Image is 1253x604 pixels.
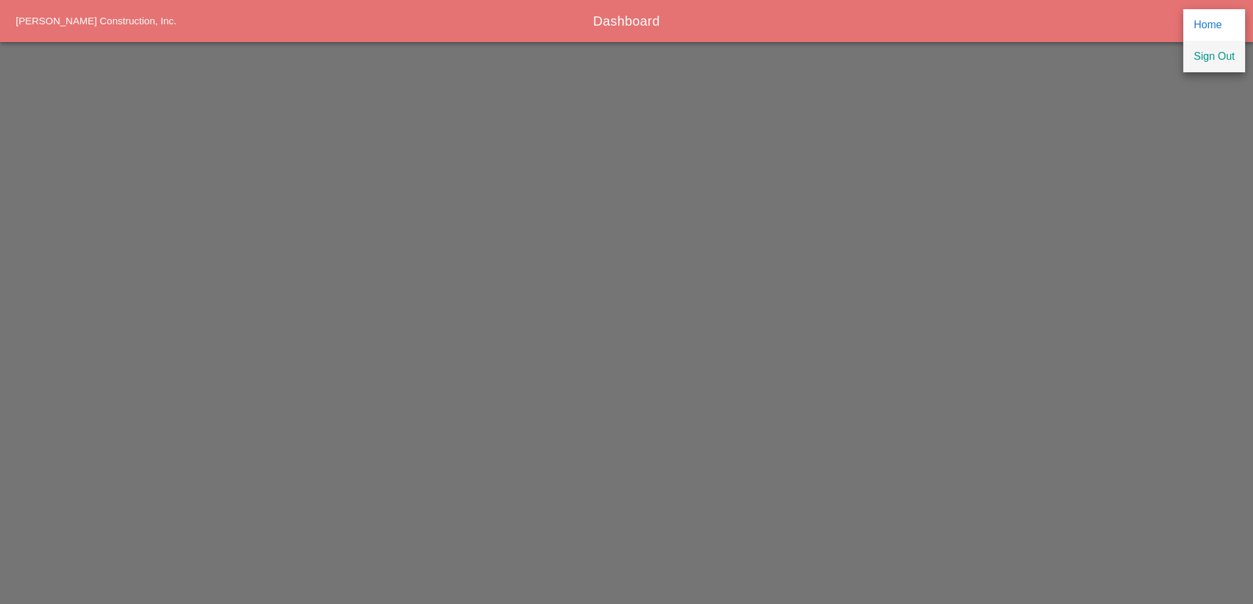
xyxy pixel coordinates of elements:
[1194,49,1235,64] div: Sign Out
[593,14,660,28] span: Dashboard
[1194,17,1235,33] div: Home
[16,15,176,26] a: [PERSON_NAME] Construction, Inc.
[1183,9,1245,41] a: Home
